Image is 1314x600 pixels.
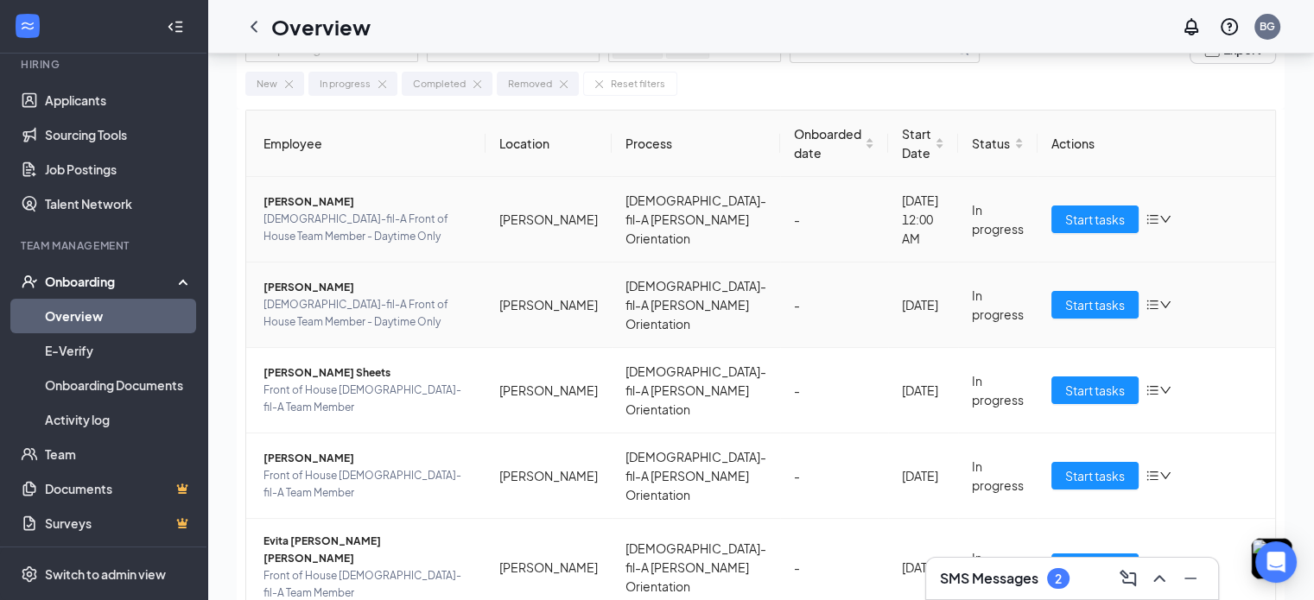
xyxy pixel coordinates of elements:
div: [DATE] [902,381,944,400]
div: In progress [320,76,371,92]
svg: WorkstreamLogo [19,17,36,35]
th: Start Date [888,111,958,177]
div: Onboarding [45,273,178,290]
button: Start tasks [1051,376,1139,404]
div: In progress [972,200,1024,238]
div: Removed [508,76,552,92]
span: down [1159,299,1171,311]
div: 2 [1055,572,1062,586]
th: Location [486,111,612,177]
td: [PERSON_NAME] [486,348,612,433]
div: [DATE] 12:00 AM [902,191,944,248]
div: Completed [413,76,466,92]
th: Process [612,111,780,177]
span: Start tasks [1065,381,1125,400]
span: down [1159,384,1171,396]
th: Actions [1038,111,1275,177]
span: bars [1146,212,1159,226]
span: bars [1146,298,1159,312]
td: [PERSON_NAME] [486,262,612,348]
span: Status [972,134,1011,153]
svg: ChevronUp [1149,568,1170,589]
div: - [794,295,874,314]
svg: Notifications [1181,16,1202,37]
svg: Collapse [167,18,184,35]
div: [DATE] [902,466,944,485]
span: Front of House [DEMOGRAPHIC_DATA]-fil-A Team Member [263,467,472,502]
div: Team Management [21,238,189,253]
svg: QuestionInfo [1219,16,1240,37]
td: [DEMOGRAPHIC_DATA]-fil-A [PERSON_NAME] Orientation [612,433,780,519]
div: - [794,466,874,485]
button: Start tasks [1051,553,1139,581]
span: bars [1146,383,1159,397]
div: Reset filters [611,76,665,92]
a: DocumentsCrown [45,471,193,506]
div: - [794,558,874,577]
a: Talent Network [45,186,193,221]
span: Start Date [902,124,931,162]
span: Evita [PERSON_NAME] [PERSON_NAME] [263,533,472,567]
div: In progress [972,371,1024,409]
div: - [794,381,874,400]
h3: SMS Messages [940,569,1038,588]
a: SurveysCrown [45,506,193,540]
svg: ChevronLeft [244,16,264,37]
span: down [1159,470,1171,482]
button: ComposeMessage [1114,565,1142,592]
div: Switch to admin view [45,565,166,583]
button: Start tasks [1051,205,1139,233]
div: [DATE] [902,558,944,577]
div: New [257,76,277,92]
button: Start tasks [1051,462,1139,489]
td: [PERSON_NAME] [486,433,612,519]
span: [PERSON_NAME] [263,279,472,296]
span: [DEMOGRAPHIC_DATA]-fil-A Front of House Team Member - Daytime Only [263,296,472,331]
div: [DATE] [902,295,944,314]
span: [PERSON_NAME] Sheets [263,364,472,382]
button: Start tasks [1051,291,1139,319]
a: Applicants [45,83,193,117]
span: [DEMOGRAPHIC_DATA]-fil-A Front of House Team Member - Daytime Only [263,211,472,245]
th: Employee [246,111,486,177]
div: - [794,210,874,229]
span: down [1159,213,1171,225]
span: Export [1223,43,1261,55]
div: Hiring [21,57,189,72]
a: Team [45,437,193,471]
svg: ComposeMessage [1118,568,1139,589]
div: In progress [972,548,1024,586]
td: [PERSON_NAME] [486,177,612,262]
span: Start tasks [1065,295,1125,314]
span: [PERSON_NAME] [263,450,472,467]
div: In progress [972,457,1024,495]
button: Minimize [1177,565,1204,592]
td: [DEMOGRAPHIC_DATA]-fil-A [PERSON_NAME] Orientation [612,348,780,433]
a: Onboarding Documents [45,368,193,402]
a: Overview [45,299,193,333]
svg: Minimize [1180,568,1201,589]
span: bars [1146,469,1159,483]
td: [DEMOGRAPHIC_DATA]-fil-A [PERSON_NAME] Orientation [612,262,780,348]
span: Onboarded date [794,124,861,162]
svg: UserCheck [21,273,38,290]
a: Job Postings [45,152,193,186]
span: [PERSON_NAME] [263,193,472,211]
span: Start tasks [1065,210,1125,229]
a: Sourcing Tools [45,117,193,152]
div: BG [1260,19,1275,34]
div: In progress [972,286,1024,324]
th: Onboarded date [780,111,888,177]
a: Activity log [45,402,193,437]
td: [DEMOGRAPHIC_DATA]-fil-A [PERSON_NAME] Orientation [612,177,780,262]
button: ChevronUp [1146,565,1173,592]
h1: Overview [271,12,371,41]
svg: Settings [21,565,38,583]
span: Front of House [DEMOGRAPHIC_DATA]-fil-A Team Member [263,382,472,416]
div: Open Intercom Messenger [1255,541,1297,583]
span: Start tasks [1065,466,1125,485]
th: Status [958,111,1038,177]
a: E-Verify [45,333,193,368]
